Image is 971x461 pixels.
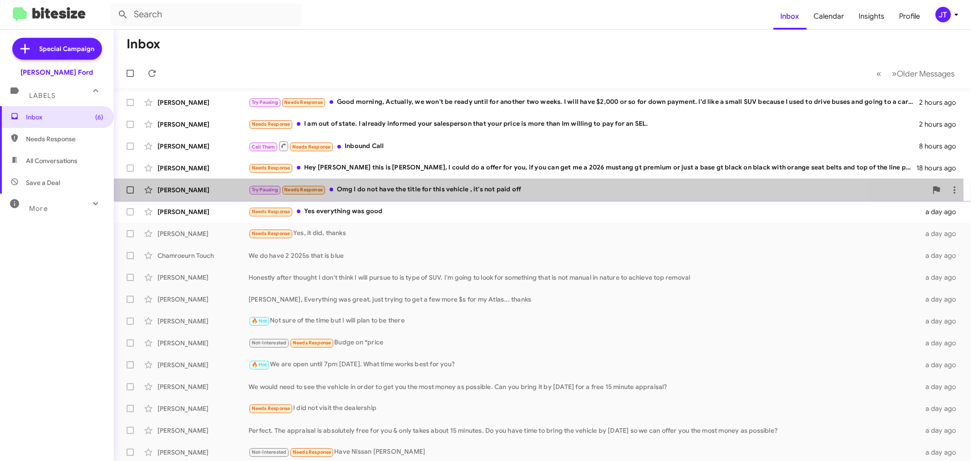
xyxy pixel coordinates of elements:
[252,318,267,324] span: 🔥 Hot
[249,228,919,239] div: Yes, it did, thanks
[773,3,807,30] a: Inbox
[158,404,249,413] div: [PERSON_NAME]
[919,404,964,413] div: a day ago
[127,37,160,51] h1: Inbox
[249,206,919,217] div: Yes everything was good
[252,449,287,455] span: Not-Interested
[919,120,964,129] div: 2 hours ago
[252,121,290,127] span: Needs Response
[252,362,267,368] span: 🔥 Hot
[249,316,919,326] div: Not sure of the time but I will plan to be there
[292,144,331,150] span: Needs Response
[919,98,964,107] div: 2 hours ago
[158,273,249,282] div: [PERSON_NAME]
[919,229,964,238] div: a day ago
[249,184,927,195] div: Omg I do not have the title for this vehicle , it's not paid off
[158,448,249,457] div: [PERSON_NAME]
[21,68,93,77] div: [PERSON_NAME] Ford
[919,382,964,391] div: a day ago
[26,113,103,122] span: Inbox
[876,68,881,79] span: «
[919,142,964,151] div: 8 hours ago
[252,405,290,411] span: Needs Response
[249,359,919,370] div: We are open until 7pm [DATE]. What time works best for you?
[919,317,964,326] div: a day ago
[871,64,960,83] nav: Page navigation example
[249,338,919,348] div: Budge on *price
[252,209,290,215] span: Needs Response
[158,382,249,391] div: [PERSON_NAME]
[916,164,964,173] div: 18 hours ago
[892,3,928,30] a: Profile
[249,273,919,282] div: Honestly after thought I don't think I will pursue to is type of SUV. I'm going to look for somet...
[158,360,249,369] div: [PERSON_NAME]
[252,144,275,150] span: Call Them
[249,163,916,173] div: Hey [PERSON_NAME] this is [PERSON_NAME], I could do a offer for you, if you can get me a 2026 mus...
[919,338,964,348] div: a day ago
[919,207,964,216] div: a day ago
[158,426,249,435] div: [PERSON_NAME]
[252,230,290,236] span: Needs Response
[252,165,290,171] span: Needs Response
[892,68,897,79] span: »
[95,113,103,122] span: (6)
[26,156,77,165] span: All Conversations
[158,251,249,260] div: Chamroeurn Touch
[249,295,919,304] div: [PERSON_NAME], Everything was great, just trying to get a few more $s for my Atlas... thanks
[249,251,919,260] div: We do have 2 2025s that is blue
[158,207,249,216] div: [PERSON_NAME]
[293,449,331,455] span: Needs Response
[158,164,249,173] div: [PERSON_NAME]
[293,340,331,346] span: Needs Response
[249,447,919,457] div: Have Nissan [PERSON_NAME]
[249,119,919,129] div: I am out of state. I already informed your salesperson that your price is more than Im willing to...
[29,92,56,100] span: Labels
[29,205,48,213] span: More
[284,187,323,193] span: Needs Response
[252,340,287,346] span: Not-Interested
[12,38,102,60] a: Special Campaign
[249,140,919,152] div: Inbound Call
[919,295,964,304] div: a day ago
[919,360,964,369] div: a day ago
[928,7,961,22] button: JT
[252,99,278,105] span: Try Pausing
[249,403,919,414] div: I did not visit the dealership
[807,3,852,30] a: Calendar
[852,3,892,30] a: Insights
[249,382,919,391] div: We would need to see the vehicle in order to get you the most money as possible. Can you bring it...
[919,251,964,260] div: a day ago
[158,185,249,195] div: [PERSON_NAME]
[158,120,249,129] div: [PERSON_NAME]
[26,178,60,187] span: Save a Deal
[158,317,249,326] div: [PERSON_NAME]
[897,69,955,79] span: Older Messages
[26,134,103,143] span: Needs Response
[158,229,249,238] div: [PERSON_NAME]
[919,448,964,457] div: a day ago
[158,295,249,304] div: [PERSON_NAME]
[249,97,919,108] div: Good morning, Actually, we won't be ready until for another two weeks. I will have $2,000 or so f...
[919,273,964,282] div: a day ago
[40,44,95,53] span: Special Campaign
[871,64,887,83] button: Previous
[158,98,249,107] div: [PERSON_NAME]
[158,338,249,348] div: [PERSON_NAME]
[935,7,951,22] div: JT
[919,426,964,435] div: a day ago
[252,187,278,193] span: Try Pausing
[249,426,919,435] div: Perfect. The appraisal is absolutely free for you & only takes about 15 minutes. Do you have time...
[284,99,323,105] span: Needs Response
[110,4,301,26] input: Search
[158,142,249,151] div: [PERSON_NAME]
[886,64,960,83] button: Next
